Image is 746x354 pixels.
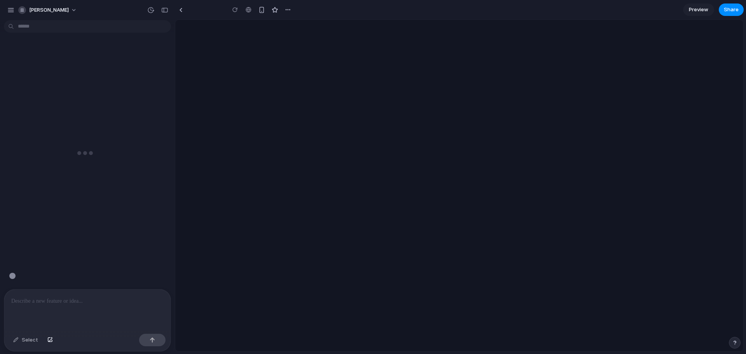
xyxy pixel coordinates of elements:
span: [PERSON_NAME] [29,6,69,14]
a: Preview [683,3,714,16]
button: Share [719,3,744,16]
span: Preview [689,6,708,14]
button: [PERSON_NAME] [15,4,81,16]
span: Share [724,6,739,14]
